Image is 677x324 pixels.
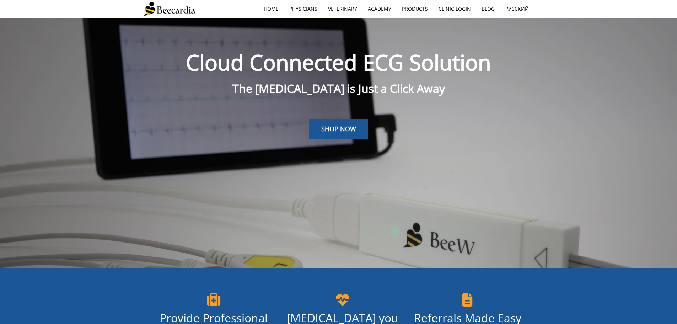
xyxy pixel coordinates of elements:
[258,1,284,17] a: home
[143,2,195,16] img: Beecardia
[186,48,491,77] span: Cloud Connected ECG Solution
[397,1,433,17] a: Products
[476,1,500,17] a: Blog
[323,1,362,17] a: Veterinary
[321,124,356,133] span: SHOP NOW
[232,81,445,96] span: The [MEDICAL_DATA] is Just a Click Away
[362,1,397,17] a: Academy
[284,1,323,17] a: Physicians
[309,119,368,139] a: SHOP NOW
[500,1,534,17] a: Русский
[433,1,476,17] a: Clinic Login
